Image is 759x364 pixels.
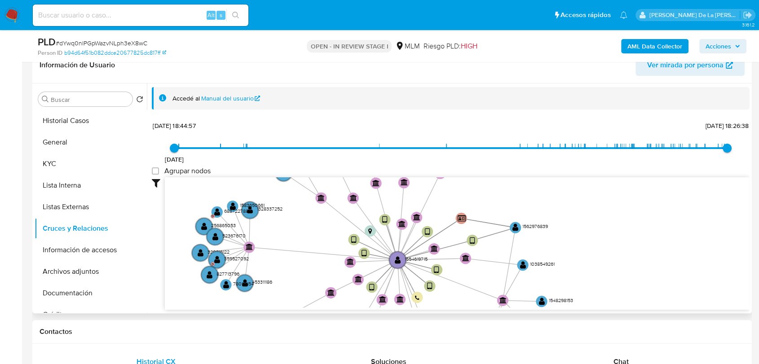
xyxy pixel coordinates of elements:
text:  [539,297,545,305]
text: 256865053 [211,221,236,228]
text:  [362,249,367,258]
button: Créditos [35,304,147,325]
text:  [351,235,357,244]
span: Riesgo PLD: [423,41,477,51]
button: Acciones [699,39,746,53]
text:  [499,296,507,303]
button: Listas Externas [35,196,147,218]
text: 827713796 [216,270,239,277]
text:  [431,245,438,252]
text:  [242,279,247,287]
text:  [415,295,419,300]
text:  [212,232,218,241]
a: b94d64f51b082ddce20677825dc817ff [64,49,166,57]
input: Agrupar nodos [152,167,159,175]
span: 3.161.2 [741,21,755,28]
a: Notificaciones [620,11,627,19]
text:  [198,248,203,257]
button: Ver mirada por persona [635,54,745,76]
button: Lista Interna [35,175,147,196]
text:  [368,228,372,234]
text:  [318,194,325,201]
text:  [427,282,432,290]
text:  [398,220,406,227]
text: 523676170 [222,232,246,239]
text:  [424,228,430,236]
text:  [397,295,404,302]
button: Historial Casos [35,110,147,132]
button: Volver al orden por defecto [136,96,143,105]
div: MLM [395,41,419,51]
text: 1554619715 [405,255,428,262]
text:  [379,296,386,303]
span: [DATE] 18:26:38 [706,121,749,130]
b: PLD [38,35,56,49]
text:  [372,179,379,186]
text:  [246,243,253,250]
span: [DATE] 18:44:57 [153,121,195,130]
text:  [512,223,518,232]
text:  [413,214,420,220]
button: KYC [35,153,147,175]
a: Salir [743,10,752,20]
b: AML Data Collector [627,39,682,53]
text: 359527092 [224,255,249,262]
text:  [214,207,220,216]
h1: Contactos [40,327,745,336]
p: OPEN - IN REVIEW STAGE I [307,40,392,53]
span: Acciones [706,39,731,53]
text:  [458,215,466,222]
input: Buscar [51,96,129,104]
button: Información de accesos [35,239,147,261]
text:  [350,194,357,201]
span: [DATE] [165,155,184,164]
text:  [347,258,354,265]
span: Alt [207,11,215,19]
span: # dYwq0nlPGpWazvNLph3eX8wC [56,39,147,48]
text: 320316122 [207,248,229,255]
b: Person ID [38,49,62,57]
text: D [212,214,214,219]
button: Buscar [42,96,49,103]
text: 453311186 [252,278,272,285]
text:  [470,236,475,245]
button: General [35,132,147,153]
button: search-icon [226,9,245,22]
button: Cruces y Relaciones [35,218,147,239]
text:  [382,215,388,224]
text:  [201,222,207,230]
a: Manual del usuario [201,94,260,103]
text: 1548298153 [549,296,573,303]
text:  [434,266,439,274]
text: 780112154 [233,280,254,287]
p: javier.gutierrez@mercadolibre.com.mx [649,11,740,19]
text:  [401,179,408,185]
span: s [220,11,222,19]
span: Accedé al [172,94,200,103]
text:  [462,254,469,261]
text:  [355,276,362,282]
button: Archivos adjuntos [35,261,147,282]
span: Accesos rápidos [560,10,611,20]
span: Ver mirada por persona [647,54,724,76]
text:  [520,260,526,269]
span: HIGH [460,41,477,51]
span: Agrupar nodos [164,167,211,175]
text:  [230,202,236,211]
text:  [369,283,375,291]
text: 1562976839 [522,223,548,230]
text: D [212,261,214,266]
button: Documentación [35,282,147,304]
text:  [395,255,401,264]
text:  [214,255,220,264]
button: AML Data Collector [621,39,688,53]
text: 688722788 [224,207,248,214]
text: 1328337252 [257,205,282,212]
text: 1583650661 [240,202,265,209]
h1: Información de Usuario [40,61,115,70]
input: Buscar usuario o caso... [33,9,248,21]
text:  [223,280,229,289]
text: 1038549261 [530,260,555,267]
text:  [327,289,335,295]
text:  [207,270,212,279]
